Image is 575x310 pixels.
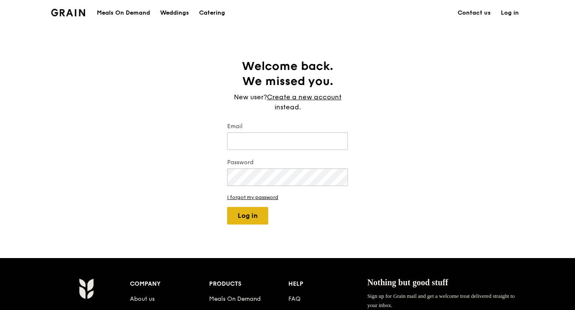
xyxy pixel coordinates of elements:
[267,92,342,102] a: Create a new account
[130,278,209,290] div: Company
[194,0,230,26] a: Catering
[160,0,189,26] div: Weddings
[227,59,348,89] h1: Welcome back. We missed you.
[227,194,348,200] a: I forgot my password
[79,278,93,299] img: Grain
[496,0,524,26] a: Log in
[97,0,150,26] div: Meals On Demand
[275,103,301,111] span: instead.
[453,0,496,26] a: Contact us
[288,295,300,302] a: FAQ
[199,0,225,26] div: Catering
[367,278,448,287] span: Nothing but good stuff
[130,295,155,302] a: About us
[227,158,348,167] label: Password
[51,9,85,16] img: Grain
[209,295,261,302] a: Meals On Demand
[288,278,368,290] div: Help
[367,293,515,308] span: Sign up for Grain mail and get a welcome treat delivered straight to your inbox.
[227,122,348,131] label: Email
[155,0,194,26] a: Weddings
[234,93,267,101] span: New user?
[209,278,288,290] div: Products
[227,207,268,225] button: Log in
